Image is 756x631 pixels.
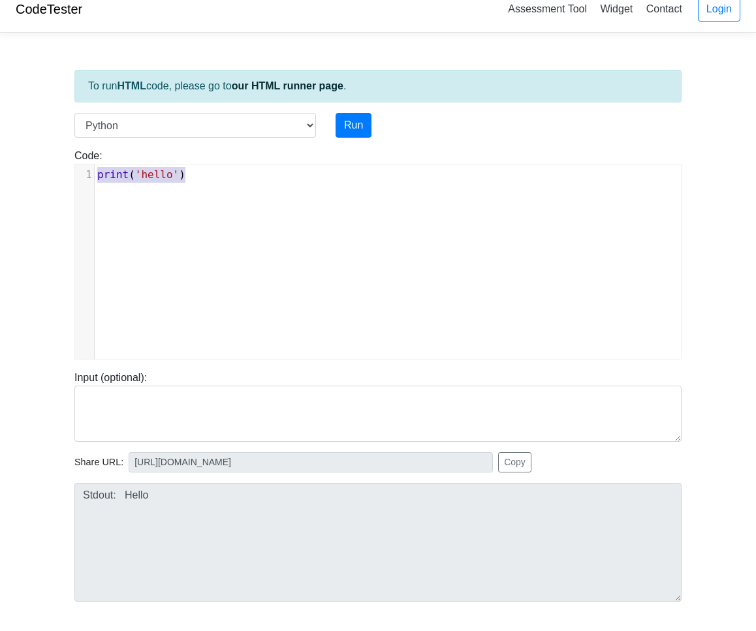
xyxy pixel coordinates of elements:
[97,168,185,181] span: ( )
[16,2,82,16] a: CodeTester
[129,452,493,472] input: No share available yet
[336,113,371,138] button: Run
[232,80,343,91] a: our HTML runner page
[117,80,146,91] strong: HTML
[135,168,179,181] span: 'hello'
[75,167,94,183] div: 1
[74,70,682,102] div: To run code, please go to .
[97,168,129,181] span: print
[65,148,691,360] div: Code:
[74,455,123,470] span: Share URL:
[65,370,691,442] div: Input (optional):
[498,452,531,472] button: Copy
